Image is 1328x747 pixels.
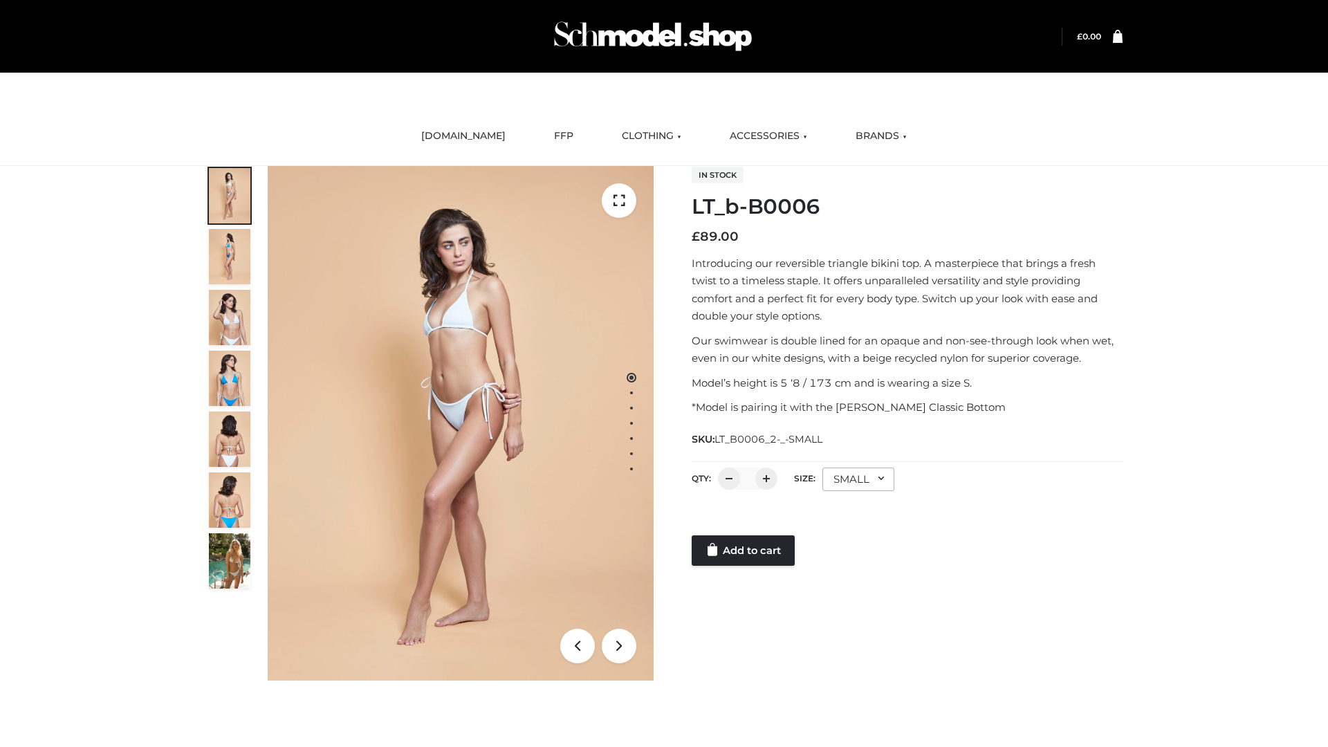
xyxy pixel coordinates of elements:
[1077,31,1101,41] a: £0.00
[692,194,1123,219] h1: LT_b-B0006
[1077,31,1101,41] bdi: 0.00
[549,9,757,64] img: Schmodel Admin 964
[209,351,250,406] img: ArielClassicBikiniTop_CloudNine_AzureSky_OW114ECO_4-scaled.jpg
[692,535,795,566] a: Add to cart
[209,533,250,589] img: Arieltop_CloudNine_AzureSky2.jpg
[544,121,584,151] a: FFP
[1077,31,1082,41] span: £
[692,167,744,183] span: In stock
[411,121,516,151] a: [DOMAIN_NAME]
[692,332,1123,367] p: Our swimwear is double lined for an opaque and non-see-through look when wet, even in our white d...
[692,431,824,448] span: SKU:
[692,255,1123,325] p: Introducing our reversible triangle bikini top. A masterpiece that brings a fresh twist to a time...
[719,121,818,151] a: ACCESSORIES
[611,121,692,151] a: CLOTHING
[209,229,250,284] img: ArielClassicBikiniTop_CloudNine_AzureSky_OW114ECO_2-scaled.jpg
[692,473,711,483] label: QTY:
[692,229,700,244] span: £
[209,472,250,528] img: ArielClassicBikiniTop_CloudNine_AzureSky_OW114ECO_8-scaled.jpg
[209,412,250,467] img: ArielClassicBikiniTop_CloudNine_AzureSky_OW114ECO_7-scaled.jpg
[714,433,822,445] span: LT_B0006_2-_-SMALL
[692,374,1123,392] p: Model’s height is 5 ‘8 / 173 cm and is wearing a size S.
[692,229,739,244] bdi: 89.00
[268,166,654,681] img: ArielClassicBikiniTop_CloudNine_AzureSky_OW114ECO_1
[209,168,250,223] img: ArielClassicBikiniTop_CloudNine_AzureSky_OW114ECO_1-scaled.jpg
[209,290,250,345] img: ArielClassicBikiniTop_CloudNine_AzureSky_OW114ECO_3-scaled.jpg
[822,468,894,491] div: SMALL
[845,121,917,151] a: BRANDS
[692,398,1123,416] p: *Model is pairing it with the [PERSON_NAME] Classic Bottom
[794,473,815,483] label: Size:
